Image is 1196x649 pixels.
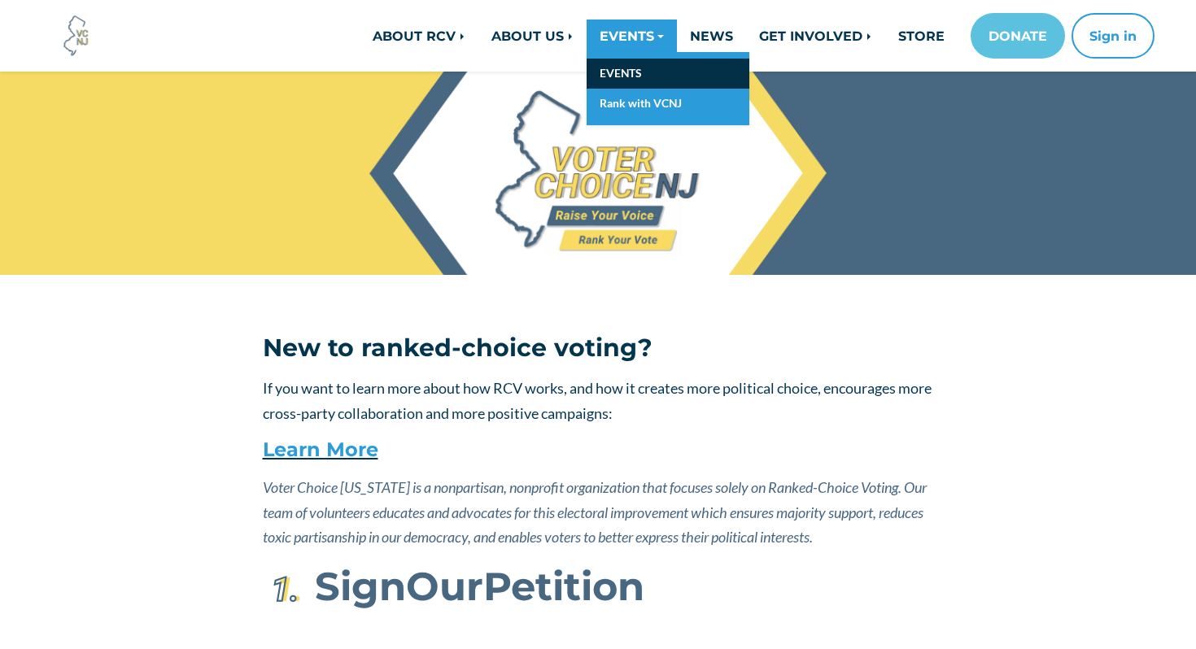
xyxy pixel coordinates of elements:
a: Learn More [263,438,378,461]
a: GET INVOLVED [746,20,885,52]
div: EVENTS [587,52,749,125]
a: ABOUT US [478,20,587,52]
span: Our [406,562,483,610]
img: Voter Choice NJ [55,14,98,58]
button: Sign in or sign up [1072,13,1155,59]
h3: New to ranked-choice voting? [263,333,934,363]
a: ABOUT RCV [360,20,478,52]
a: EVENTS [587,59,749,89]
a: Rank with VCNJ [587,89,749,119]
a: STORE [885,20,958,52]
strong: Sign Petition [315,562,644,610]
p: If you want to learn more about how RCV works, and how it creates more political choice, encourag... [263,376,934,425]
a: EVENTS [587,20,677,52]
a: DONATE [971,13,1065,59]
img: First [263,569,303,610]
a: NEWS [677,20,746,52]
nav: Main navigation [250,13,1155,59]
em: Voter Choice [US_STATE] is a nonpartisan, nonprofit organization that focuses solely on Ranked-Ch... [263,478,927,546]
